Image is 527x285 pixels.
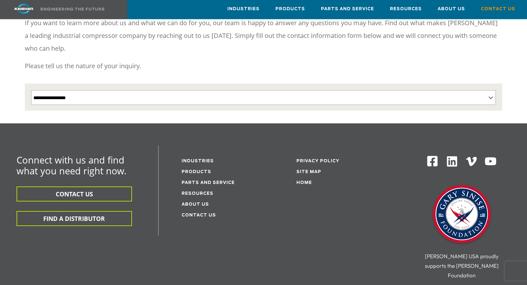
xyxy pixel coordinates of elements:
[182,192,213,196] a: Resources
[17,154,127,177] span: Connect with us and find what you need right now.
[41,8,104,11] img: Engineering the future
[275,0,305,18] a: Products
[426,155,438,167] img: Facebook
[17,186,132,201] button: CONTACT US
[296,170,321,174] a: Site Map
[182,159,214,163] a: Industries
[182,170,211,174] a: Products
[425,253,499,279] span: [PERSON_NAME] USA proudly supports the [PERSON_NAME] Foundation
[321,5,374,13] span: Parts and Service
[17,211,132,226] button: FIND A DISTRIBUTOR
[390,5,422,13] span: Resources
[446,155,458,168] img: Linkedin
[296,181,312,185] a: Home
[296,159,339,163] a: Privacy Policy
[466,157,477,166] img: Vimeo
[484,155,497,168] img: Youtube
[25,17,502,55] p: If you want to learn more about us and what we can do for you, our team is happy to answer any qu...
[390,0,422,18] a: Resources
[25,60,502,72] p: Please tell us the nature of your inquiry.
[481,0,515,18] a: Contact Us
[438,0,465,18] a: About Us
[227,5,260,13] span: Industries
[275,5,305,13] span: Products
[182,213,216,217] a: Contact Us
[481,5,515,13] span: Contact Us
[227,0,260,18] a: Industries
[321,0,374,18] a: Parts and Service
[430,183,494,247] img: Gary Sinise Foundation
[438,5,465,13] span: About Us
[182,202,209,207] a: About Us
[182,181,235,185] a: Parts and service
